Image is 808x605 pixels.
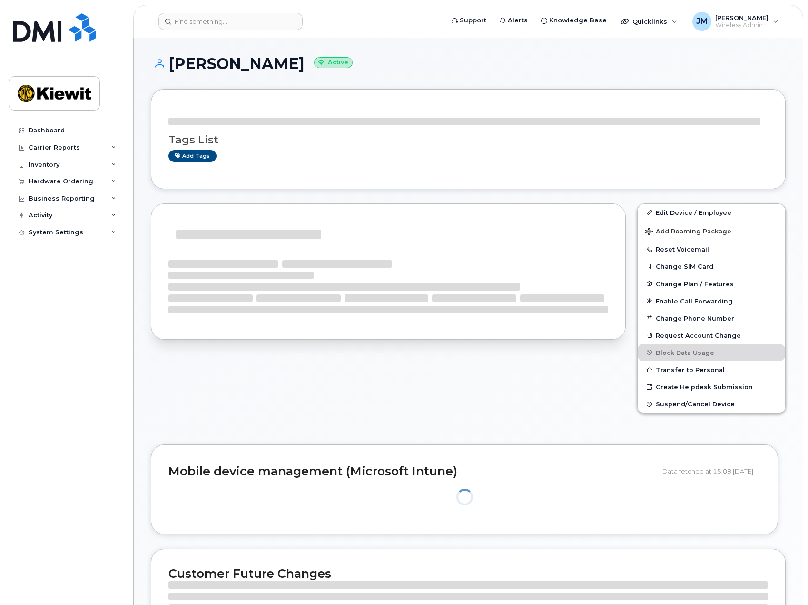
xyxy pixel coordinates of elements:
span: Change Plan / Features [656,280,734,287]
button: Reset Voicemail [638,241,785,258]
button: Change Phone Number [638,310,785,327]
button: Enable Call Forwarding [638,292,785,310]
button: Transfer to Personal [638,361,785,378]
a: Add tags [168,150,217,162]
button: Change Plan / Features [638,275,785,292]
button: Block Data Usage [638,344,785,361]
a: Edit Device / Employee [638,204,785,221]
button: Request Account Change [638,327,785,344]
button: Suspend/Cancel Device [638,395,785,413]
h2: Mobile device management (Microsoft Intune) [168,465,655,478]
h2: Customer Future Changes [168,566,768,581]
h1: [PERSON_NAME] [151,55,786,72]
span: Add Roaming Package [645,228,731,237]
h3: Tags List [168,134,768,146]
a: Create Helpdesk Submission [638,378,785,395]
span: Enable Call Forwarding [656,297,733,304]
span: Suspend/Cancel Device [656,401,735,408]
button: Add Roaming Package [638,221,785,241]
button: Change SIM Card [638,258,785,275]
div: Data fetched at 15:08 [DATE] [662,462,760,480]
small: Active [314,57,353,68]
